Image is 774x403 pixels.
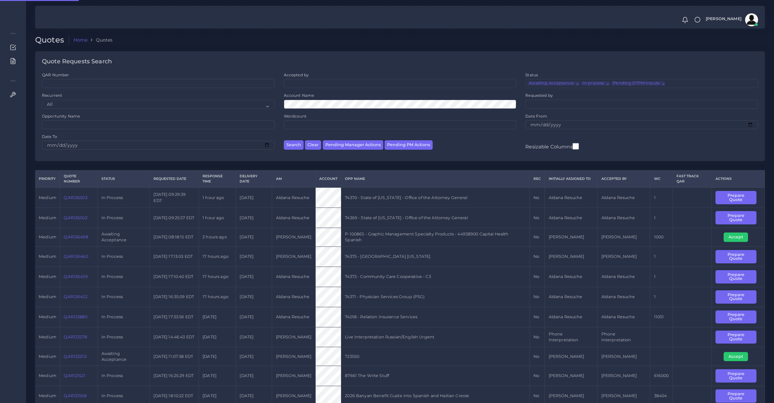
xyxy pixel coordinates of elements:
td: [DATE] 11:07:38 EDT [150,347,199,366]
button: Prepare Quote [715,389,756,403]
td: [PERSON_NAME] [545,228,597,247]
th: Quote Number [60,170,98,187]
label: Accepted by [284,72,309,78]
td: Aldana Resuche [545,267,597,287]
label: Date From [525,113,547,119]
a: Accept [724,234,753,239]
label: Requested by [525,93,553,98]
td: [DATE] [199,307,236,327]
td: [PERSON_NAME] [597,228,650,247]
td: [PERSON_NAME] [597,246,650,267]
td: No [530,228,544,247]
td: 74370 - State of [US_STATE] - Office of the Attorney General [341,187,530,208]
h4: Quote Requests Search [42,58,112,65]
td: Aldana Resuche [545,208,597,228]
th: Accepted by [597,170,650,187]
a: Prepare Quote [715,195,761,200]
a: Home [73,37,88,43]
td: Aldana Resuche [597,267,650,287]
a: QAR126460 [64,254,88,259]
td: [DATE] [236,246,272,267]
td: 17 hours ago [199,287,236,307]
label: Account Name [284,93,314,98]
td: [PERSON_NAME] [545,347,597,366]
span: medium [39,254,56,259]
th: AM [272,170,315,187]
td: Aldana Resuche [545,307,597,327]
td: 1 [650,246,673,267]
td: 1 [650,208,673,228]
td: 1 [650,267,673,287]
td: [DATE] 14:46:43 EDT [150,327,199,347]
td: Aldana Resuche [272,287,315,307]
th: REC [530,170,544,187]
span: medium [39,373,56,378]
td: [DATE] [236,366,272,386]
td: [PERSON_NAME] [597,366,650,386]
button: Clear [305,140,321,150]
td: In Process [98,366,150,386]
a: Prepare Quote [715,215,761,220]
td: [PERSON_NAME] [272,327,315,347]
li: Quotes [87,37,112,43]
td: [DATE] 17:13:03 EDT [150,246,199,267]
button: Pending Manager Actions [323,140,383,150]
td: Aldana Resuche [272,208,315,228]
td: 11051 [650,307,673,327]
input: Resizable Columns [572,142,579,150]
li: Awaiting Acceptance [527,81,579,86]
td: Awaiting Acceptance [98,228,150,247]
span: medium [39,195,56,200]
th: Initially Assigned to [545,170,597,187]
button: Prepare Quote [715,331,756,344]
td: [DATE] [236,327,272,347]
li: In process [581,81,610,86]
a: QAR123885 [64,314,87,319]
td: Aldana Resuche [545,287,597,307]
td: [DATE] [236,187,272,208]
td: Aldana Resuche [597,208,650,228]
button: Prepare Quote [715,310,756,324]
td: No [530,366,544,386]
td: [DATE] [236,267,272,287]
img: avatar [745,13,758,26]
span: medium [39,334,56,339]
td: 17 hours ago [199,246,236,267]
td: No [530,307,544,327]
a: Prepare Quote [715,334,761,339]
a: QAR126459 [64,274,87,279]
td: [PERSON_NAME] [272,228,315,247]
td: In Process [98,246,150,267]
label: QAR Number [42,72,69,78]
button: Accept [724,233,748,242]
td: 74371 - Physician Services Group (PSG) [341,287,530,307]
td: In Process [98,287,150,307]
td: [PERSON_NAME] [545,366,597,386]
td: 74369 - State of [US_STATE] - Office of the Attorney General [341,208,530,228]
td: [DATE] 09:29:39 EDT [150,187,199,208]
td: Phone Interpretation [597,327,650,347]
a: Prepare Quote [715,254,761,259]
td: Phone Interpretation [545,327,597,347]
th: Delivery Date [236,170,272,187]
td: 1 hour ago [199,187,236,208]
td: Live Interpretation Russian/English Urgent [341,327,530,347]
td: [DATE] [236,347,272,366]
td: 17 hours ago [199,267,236,287]
span: medium [39,215,56,220]
td: No [530,267,544,287]
h2: Quotes [35,35,69,45]
td: Aldana Resuche [272,307,315,327]
td: 74373 - Community Care Cooperative - C3 [341,267,530,287]
td: Aldana Resuche [597,287,650,307]
span: medium [39,314,56,319]
td: [DATE] 08:18:15 EDT [150,228,199,247]
label: Opportunity Name [42,113,80,119]
td: [DATE] 16:25:29 EDT [150,366,199,386]
td: [DATE] [199,327,236,347]
td: No [530,187,544,208]
button: Prepare Quote [715,369,756,383]
td: 87661 The Write Stuff [341,366,530,386]
th: Actions [712,170,765,187]
td: No [530,287,544,307]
